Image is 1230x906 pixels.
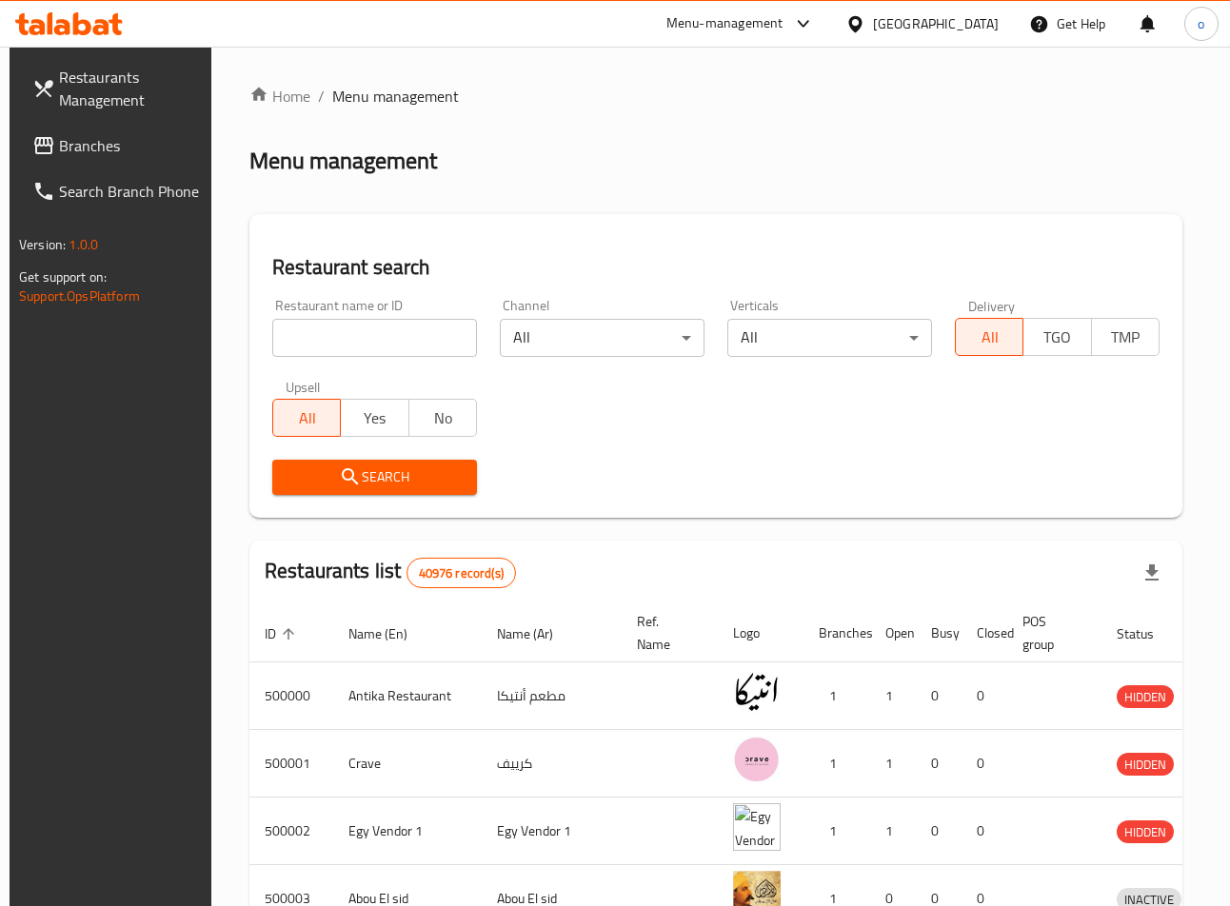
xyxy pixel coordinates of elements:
[1031,324,1083,351] span: TGO
[666,12,784,35] div: Menu-management
[803,730,870,798] td: 1
[1117,686,1174,708] span: HIDDEN
[333,730,482,798] td: Crave
[955,318,1023,356] button: All
[870,662,916,730] td: 1
[1198,13,1204,34] span: o
[916,798,962,865] td: 0
[916,604,962,662] th: Busy
[500,319,704,357] div: All
[249,85,1182,108] nav: breadcrumb
[249,662,333,730] td: 500000
[1117,754,1174,776] span: HIDDEN
[962,604,1007,662] th: Closed
[348,404,401,432] span: Yes
[348,622,432,645] span: Name (En)
[19,232,66,257] span: Version:
[417,404,469,432] span: No
[1091,318,1160,356] button: TMP
[963,324,1016,351] span: All
[733,803,781,851] img: Egy Vendor 1
[318,85,325,108] li: /
[1022,610,1079,656] span: POS group
[19,284,140,308] a: Support.OpsPlatform
[59,134,200,157] span: Branches
[272,319,477,357] input: Search for restaurant name or ID..
[1129,550,1175,596] div: Export file
[69,232,98,257] span: 1.0.0
[727,319,932,357] div: All
[870,730,916,798] td: 1
[59,66,200,111] span: Restaurants Management
[272,253,1160,282] h2: Restaurant search
[249,730,333,798] td: 500001
[407,558,516,588] div: Total records count
[962,730,1007,798] td: 0
[803,662,870,730] td: 1
[916,730,962,798] td: 0
[286,380,321,393] label: Upsell
[272,460,477,495] button: Search
[482,730,622,798] td: كرييف
[873,13,999,34] div: [GEOGRAPHIC_DATA]
[1022,318,1091,356] button: TGO
[870,604,916,662] th: Open
[17,123,215,168] a: Branches
[733,736,781,783] img: Crave
[962,662,1007,730] td: 0
[870,798,916,865] td: 1
[1100,324,1152,351] span: TMP
[1117,820,1174,843] div: HIDDEN
[265,557,516,588] h2: Restaurants list
[497,622,578,645] span: Name (Ar)
[718,604,803,662] th: Logo
[482,662,622,730] td: مطعم أنتيكا
[1117,753,1174,776] div: HIDDEN
[332,85,459,108] span: Menu management
[333,662,482,730] td: Antika Restaurant
[916,662,962,730] td: 0
[249,146,437,176] h2: Menu management
[1117,685,1174,708] div: HIDDEN
[733,668,781,716] img: Antika Restaurant
[288,465,462,489] span: Search
[1117,821,1174,843] span: HIDDEN
[249,798,333,865] td: 500002
[968,299,1016,312] label: Delivery
[1117,622,1179,645] span: Status
[962,798,1007,865] td: 0
[340,399,408,437] button: Yes
[17,54,215,123] a: Restaurants Management
[265,622,301,645] span: ID
[19,265,107,289] span: Get support on:
[482,798,622,865] td: Egy Vendor 1
[17,168,215,214] a: Search Branch Phone
[272,399,341,437] button: All
[407,564,515,582] span: 40976 record(s)
[59,180,200,203] span: Search Branch Phone
[803,798,870,865] td: 1
[803,604,870,662] th: Branches
[637,610,695,656] span: Ref. Name
[408,399,477,437] button: No
[249,85,310,108] a: Home
[333,798,482,865] td: Egy Vendor 1
[281,404,333,432] span: All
